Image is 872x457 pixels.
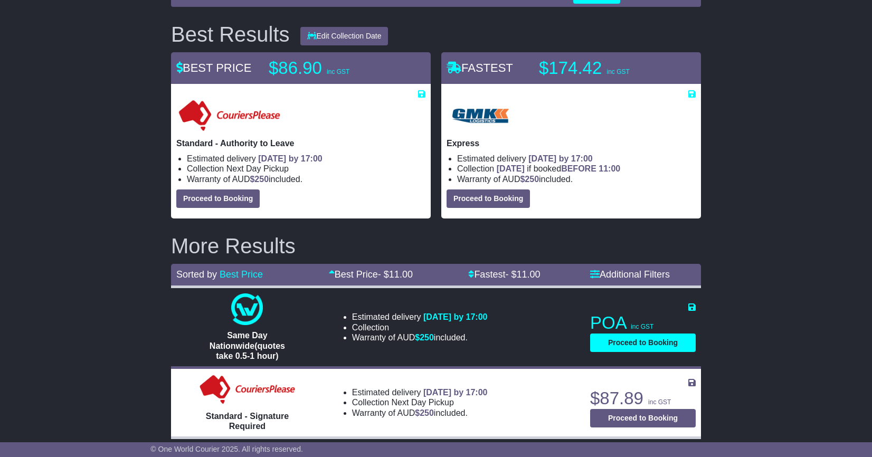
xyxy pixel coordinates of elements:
h2: More Results [171,234,701,258]
li: Estimated delivery [457,154,696,164]
li: Estimated delivery [352,387,488,397]
p: Express [447,138,696,148]
button: Proceed to Booking [590,334,696,352]
span: Next Day Pickup [226,164,289,173]
img: GMK Logistics: Express [447,99,514,133]
span: [DATE] by 17:00 [258,154,323,163]
span: Sorted by [176,269,217,280]
span: inc GST [327,68,349,75]
img: One World Courier: Same Day Nationwide(quotes take 0.5-1 hour) [231,293,263,325]
button: Proceed to Booking [590,409,696,427]
span: - $ [378,269,413,280]
span: 11.00 [389,269,413,280]
span: FASTEST [447,61,513,74]
span: [DATE] by 17:00 [423,388,488,397]
li: Warranty of AUD included. [352,408,488,418]
a: Additional Filters [590,269,670,280]
li: Estimated delivery [352,312,488,322]
span: $ [520,175,539,184]
span: BEFORE [561,164,596,173]
span: 250 [525,175,539,184]
button: Proceed to Booking [447,189,530,208]
li: Warranty of AUD included. [187,174,425,184]
span: [DATE] by 17:00 [423,312,488,321]
span: inc GST [648,398,671,406]
span: Next Day Pickup [392,398,454,407]
span: if booked [497,164,620,173]
span: 11:00 [599,164,620,173]
li: Warranty of AUD included. [352,332,488,342]
a: Best Price [220,269,263,280]
button: Proceed to Booking [176,189,260,208]
p: $87.89 [590,388,696,409]
p: $174.42 [539,58,671,79]
span: - $ [505,269,540,280]
li: Estimated delivery [187,154,425,164]
a: Best Price- $11.00 [329,269,413,280]
span: 250 [254,175,269,184]
div: Best Results [166,23,295,46]
span: 250 [420,408,434,417]
span: $ [250,175,269,184]
p: Standard - Authority to Leave [176,138,425,148]
button: Edit Collection Date [300,27,388,45]
span: $ [415,408,434,417]
span: Same Day Nationwide(quotes take 0.5-1 hour) [210,331,285,360]
li: Collection [352,397,488,407]
span: [DATE] [497,164,525,173]
span: $ [415,333,434,342]
p: $86.90 [269,58,401,79]
span: © One World Courier 2025. All rights reserved. [150,445,303,453]
p: POA [590,312,696,334]
li: Collection [457,164,696,174]
span: BEST PRICE [176,61,251,74]
span: 250 [420,333,434,342]
span: 11.00 [516,269,540,280]
img: Couriers Please: Standard - Signature Required [197,374,297,406]
li: Collection [352,322,488,332]
li: Collection [187,164,425,174]
a: Fastest- $11.00 [468,269,540,280]
span: inc GST [606,68,629,75]
img: Couriers Please: Standard - Authority to Leave [176,99,282,133]
span: inc GST [631,323,653,330]
span: Standard - Signature Required [206,412,289,431]
span: [DATE] by 17:00 [528,154,593,163]
li: Warranty of AUD included. [457,174,696,184]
